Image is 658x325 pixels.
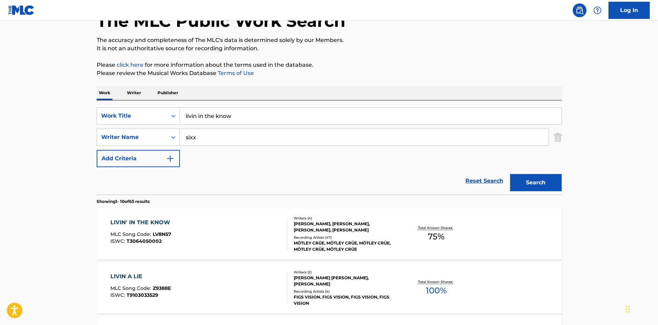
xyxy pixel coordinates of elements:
span: T9103033529 [127,292,158,298]
form: Search Form [97,107,562,195]
p: Please review the Musical Works Database [97,69,562,77]
div: Help [591,3,604,17]
p: Total Known Shares: [418,225,455,230]
iframe: Chat Widget [624,292,658,325]
div: FIGS VISION, FIGS VISION, FIGS VISION, FIGS VISION [294,294,398,306]
p: Please for more information about the terms used in the database. [97,61,562,69]
a: Reset Search [462,173,507,188]
p: It is not an authoritative source for recording information. [97,44,562,53]
div: LIVIN' IN THE KNOW [110,218,174,227]
p: The accuracy and completeness of The MLC's data is determined solely by our Members. [97,36,562,44]
span: MLC Song Code : [110,231,153,237]
a: Public Search [573,3,586,17]
a: LIVIN A LIEMLC Song Code:Z9388EISWC:T9103033529Writers (2)[PERSON_NAME] [PERSON_NAME], [PERSON_NA... [97,262,562,314]
span: Z9388E [153,285,171,291]
span: ISWC : [110,292,127,298]
span: MLC Song Code : [110,285,153,291]
button: Add Criteria [97,150,180,167]
button: Search [510,174,562,191]
a: Log In [608,2,650,19]
img: 9d2ae6d4665cec9f34b9.svg [166,154,174,163]
div: Recording Artists ( 4 ) [294,289,398,294]
p: Total Known Shares: [418,279,455,284]
div: Writers ( 4 ) [294,216,398,221]
p: Work [97,86,112,100]
img: MLC Logo [8,5,35,15]
div: Recording Artists ( 47 ) [294,235,398,240]
img: help [593,6,602,14]
img: Delete Criterion [554,129,562,146]
span: ISWC : [110,238,127,244]
img: search [575,6,584,14]
a: click here [117,62,143,68]
div: LIVIN A LIE [110,272,171,281]
a: LIVIN' IN THE KNOWMLC Song Code:LV8N57ISWC:T3064050002Writers (4)[PERSON_NAME], [PERSON_NAME], [P... [97,208,562,260]
div: Drag [626,299,630,319]
p: Showing 1 - 10 of 65 results [97,198,150,205]
div: Writer Name [101,133,163,141]
div: MÖTLEY CRÜE, MÖTLEY CRÜE, MÖTLEY CRÜE, MÖTLEY CRÜE, MÖTLEY CRÜE [294,240,398,252]
div: [PERSON_NAME] [PERSON_NAME], [PERSON_NAME] [294,275,398,287]
span: LV8N57 [153,231,171,237]
h1: The MLC Public Work Search [97,11,345,31]
div: Work Title [101,112,163,120]
p: Writer [125,86,143,100]
div: [PERSON_NAME], [PERSON_NAME], [PERSON_NAME], [PERSON_NAME] [294,221,398,233]
div: Writers ( 2 ) [294,270,398,275]
p: Publisher [155,86,180,100]
span: 100 % [426,284,447,297]
span: T3064050002 [127,238,162,244]
a: Terms of Use [216,70,254,76]
span: 75 % [428,230,444,243]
